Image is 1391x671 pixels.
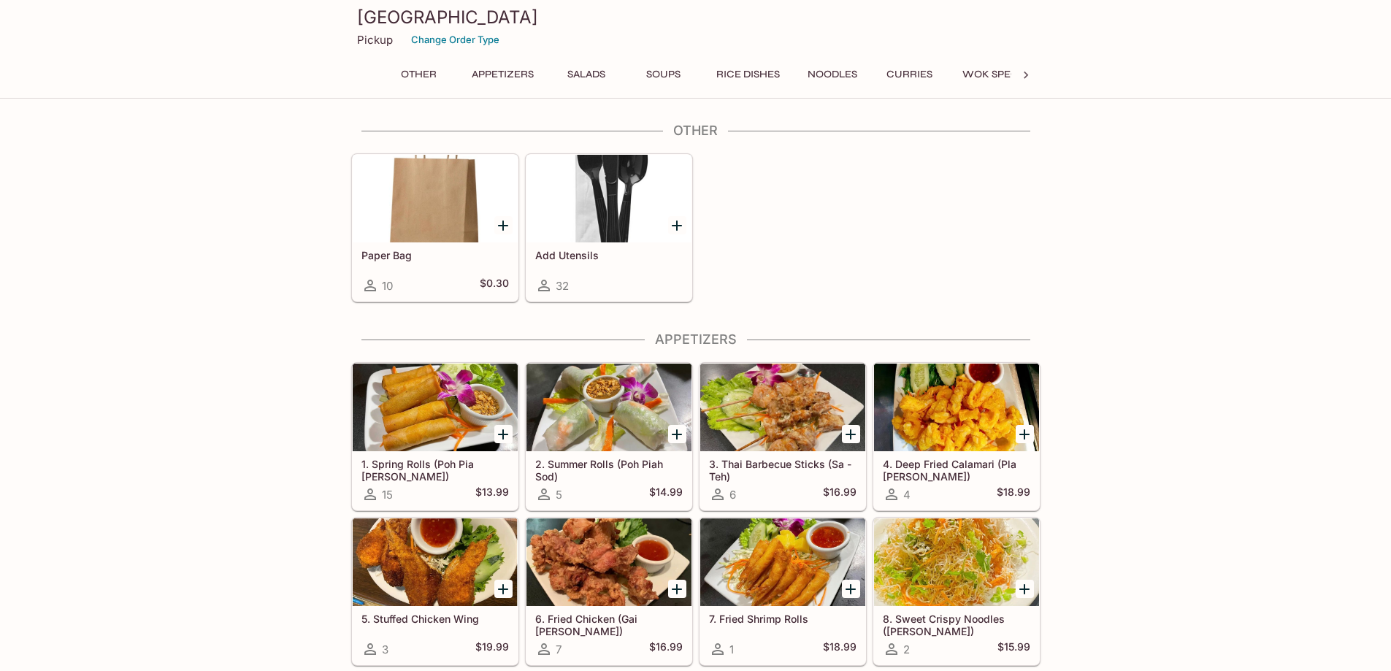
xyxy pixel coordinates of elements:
button: Curries [877,64,943,85]
span: 6 [729,488,736,502]
h5: 6. Fried Chicken (Gai [PERSON_NAME]) [535,613,683,637]
button: Other [386,64,452,85]
span: 7 [556,643,562,656]
div: Add Utensils [526,155,691,242]
span: 4 [903,488,911,502]
p: Pickup [357,33,393,47]
a: 8. Sweet Crispy Noodles ([PERSON_NAME])2$15.99 [873,518,1040,665]
div: 2. Summer Rolls (Poh Piah Sod) [526,364,691,451]
h5: 4. Deep Fried Calamari (Pla [PERSON_NAME]) [883,458,1030,482]
button: Add 7. Fried Shrimp Rolls [842,580,860,598]
button: Add 1. Spring Rolls (Poh Pia Tod) [494,425,513,443]
button: Add 8. Sweet Crispy Noodles (Mee Krob) [1016,580,1034,598]
h4: Other [351,123,1041,139]
a: 6. Fried Chicken (Gai [PERSON_NAME])7$16.99 [526,518,692,665]
h5: 1. Spring Rolls (Poh Pia [PERSON_NAME]) [361,458,509,482]
button: Add 4. Deep Fried Calamari (Pla Meuk Tod) [1016,425,1034,443]
div: 8. Sweet Crispy Noodles (Mee Krob) [874,518,1039,606]
button: Add 5. Stuffed Chicken Wing [494,580,513,598]
h5: $18.99 [997,486,1030,503]
div: 7. Fried Shrimp Rolls [700,518,865,606]
a: Add Utensils32 [526,154,692,302]
div: 3. Thai Barbecue Sticks (Sa - Teh) [700,364,865,451]
h3: [GEOGRAPHIC_DATA] [357,6,1035,28]
h5: $13.99 [475,486,509,503]
h5: Paper Bag [361,249,509,261]
h5: 2. Summer Rolls (Poh Piah Sod) [535,458,683,482]
button: Add Paper Bag [494,216,513,234]
a: 4. Deep Fried Calamari (Pla [PERSON_NAME])4$18.99 [873,363,1040,510]
button: Wok Specialties [954,64,1062,85]
h5: $18.99 [823,640,857,658]
div: 6. Fried Chicken (Gai Tod) [526,518,691,606]
h5: 3. Thai Barbecue Sticks (Sa - Teh) [709,458,857,482]
h5: $14.99 [649,486,683,503]
button: Add 6. Fried Chicken (Gai Tod) [668,580,686,598]
div: 4. Deep Fried Calamari (Pla Meuk Tod) [874,364,1039,451]
a: 5. Stuffed Chicken Wing3$19.99 [352,518,518,665]
span: 2 [903,643,910,656]
button: Soups [631,64,697,85]
h5: 7. Fried Shrimp Rolls [709,613,857,625]
h5: $16.99 [823,486,857,503]
button: Appetizers [464,64,542,85]
div: Paper Bag [353,155,518,242]
h5: $15.99 [997,640,1030,658]
h5: 5. Stuffed Chicken Wing [361,613,509,625]
div: 1. Spring Rolls (Poh Pia Tod) [353,364,518,451]
span: 5 [556,488,562,502]
button: Noodles [800,64,865,85]
span: 15 [382,488,393,502]
h5: $16.99 [649,640,683,658]
span: 10 [382,279,393,293]
h5: $19.99 [475,640,509,658]
span: 1 [729,643,734,656]
div: 5. Stuffed Chicken Wing [353,518,518,606]
button: Change Order Type [405,28,506,51]
h5: Add Utensils [535,249,683,261]
span: 3 [382,643,388,656]
button: Rice Dishes [708,64,788,85]
a: 2. Summer Rolls (Poh Piah Sod)5$14.99 [526,363,692,510]
button: Add 3. Thai Barbecue Sticks (Sa - Teh) [842,425,860,443]
a: 1. Spring Rolls (Poh Pia [PERSON_NAME])15$13.99 [352,363,518,510]
button: Salads [553,64,619,85]
button: Add 2. Summer Rolls (Poh Piah Sod) [668,425,686,443]
h4: Appetizers [351,331,1041,348]
h5: 8. Sweet Crispy Noodles ([PERSON_NAME]) [883,613,1030,637]
span: 32 [556,279,569,293]
h5: $0.30 [480,277,509,294]
button: Add Add Utensils [668,216,686,234]
a: 3. Thai Barbecue Sticks (Sa - Teh)6$16.99 [700,363,866,510]
a: Paper Bag10$0.30 [352,154,518,302]
a: 7. Fried Shrimp Rolls1$18.99 [700,518,866,665]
